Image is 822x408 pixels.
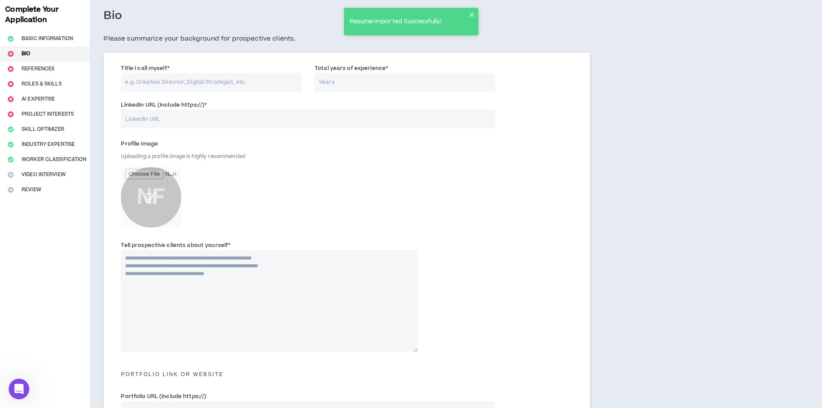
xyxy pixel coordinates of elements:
button: close [469,11,475,18]
span: Uploading a profile image is highly recommended [121,153,246,160]
label: Tell prospective clients about yourself [121,238,230,252]
input: Years [315,73,495,92]
input: LinkedIn URL [121,110,495,128]
input: e.g. Creative Director, Digital Strategist, etc. [121,73,302,92]
h5: Please summarize your background for prospective clients. [104,34,590,44]
label: Portfolio URL (Include https://) [121,389,206,403]
iframe: Intercom live chat [9,379,29,399]
label: Title I call myself [121,61,169,75]
label: Profile Image [121,137,158,151]
h5: Portfolio Link or Website [114,371,579,377]
div: Resume Imported Successfully! [347,15,469,29]
label: Total years of experience [315,61,388,75]
h3: Bio [104,9,122,23]
label: LinkedIn URL (Include https://) [121,98,207,112]
h3: Complete Your Application [2,4,88,25]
